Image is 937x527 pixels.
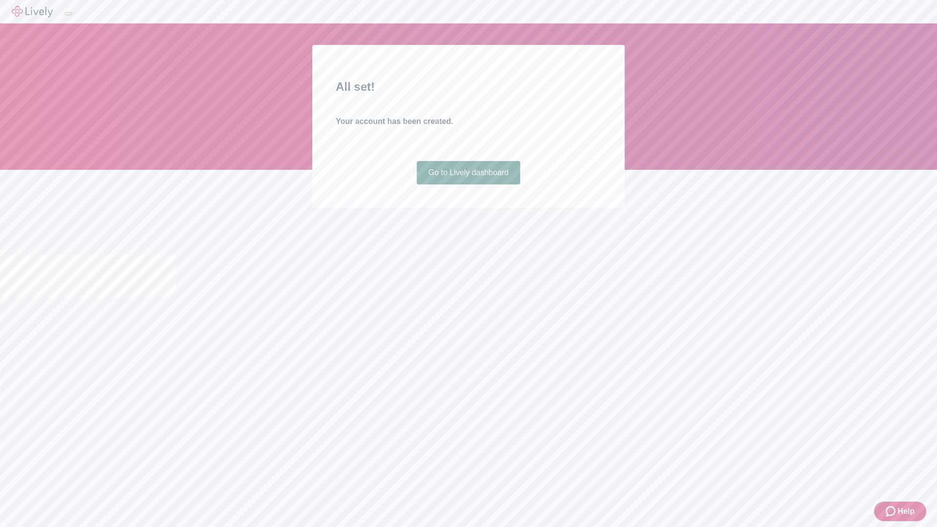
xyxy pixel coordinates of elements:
[897,506,915,517] span: Help
[886,506,897,517] svg: Zendesk support icon
[417,161,521,184] a: Go to Lively dashboard
[336,116,601,127] h4: Your account has been created.
[874,502,926,521] button: Zendesk support iconHelp
[12,6,53,18] img: Lively
[336,78,601,96] h2: All set!
[64,12,72,15] button: Log out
